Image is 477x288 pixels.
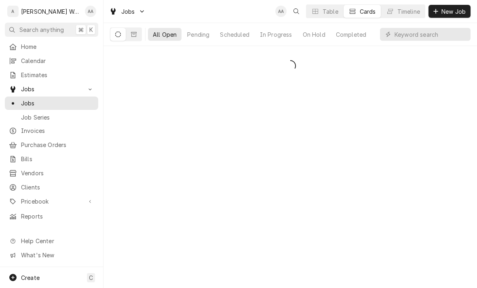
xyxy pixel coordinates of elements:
span: Reports [21,212,94,221]
span: Jobs [21,85,82,93]
div: In Progress [260,30,292,39]
span: Home [21,42,94,51]
button: Open search [290,5,303,18]
div: Scheduled [220,30,249,39]
span: Purchase Orders [21,141,94,149]
div: Table [323,7,338,16]
span: Help Center [21,237,93,245]
div: All Open Jobs List Loading [103,57,477,74]
a: Go to What's New [5,248,98,262]
span: Clients [21,183,94,191]
a: Calendar [5,54,98,67]
a: Invoices [5,124,98,137]
a: Clients [5,181,98,194]
span: Search anything [19,25,64,34]
button: Search anything⌘K [5,23,98,37]
a: Job Series [5,111,98,124]
div: Cards [360,7,376,16]
div: Aaron Anderson's Avatar [275,6,287,17]
span: ⌘ [78,25,84,34]
span: Bills [21,155,94,163]
input: Keyword search [395,28,466,41]
button: New Job [428,5,471,18]
span: Estimates [21,71,94,79]
div: Completed [336,30,366,39]
span: Invoices [21,126,94,135]
a: Estimates [5,68,98,82]
span: Loading... [285,57,296,74]
span: Calendar [21,57,94,65]
div: All Open [153,30,177,39]
span: Pricebook [21,197,82,206]
div: [PERSON_NAME] Works LLC [21,7,80,16]
span: Vendors [21,169,94,177]
span: Jobs [121,7,135,16]
a: Go to Help Center [5,234,98,248]
span: Create [21,274,40,281]
a: Purchase Orders [5,138,98,151]
span: K [89,25,93,34]
span: Job Series [21,113,94,122]
span: Jobs [21,99,94,107]
a: Vendors [5,166,98,180]
div: On Hold [303,30,325,39]
a: Bills [5,152,98,166]
a: Go to Jobs [5,82,98,96]
div: Timeline [397,7,420,16]
div: Aaron Anderson's Avatar [85,6,96,17]
span: What's New [21,251,93,259]
div: AA [275,6,287,17]
span: C [89,273,93,282]
a: Go to Jobs [106,5,149,18]
span: New Job [440,7,467,16]
div: A [7,6,19,17]
a: Go to Pricebook [5,195,98,208]
div: Pending [187,30,209,39]
div: AA [85,6,96,17]
a: Home [5,40,98,53]
a: Reports [5,210,98,223]
a: Jobs [5,97,98,110]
